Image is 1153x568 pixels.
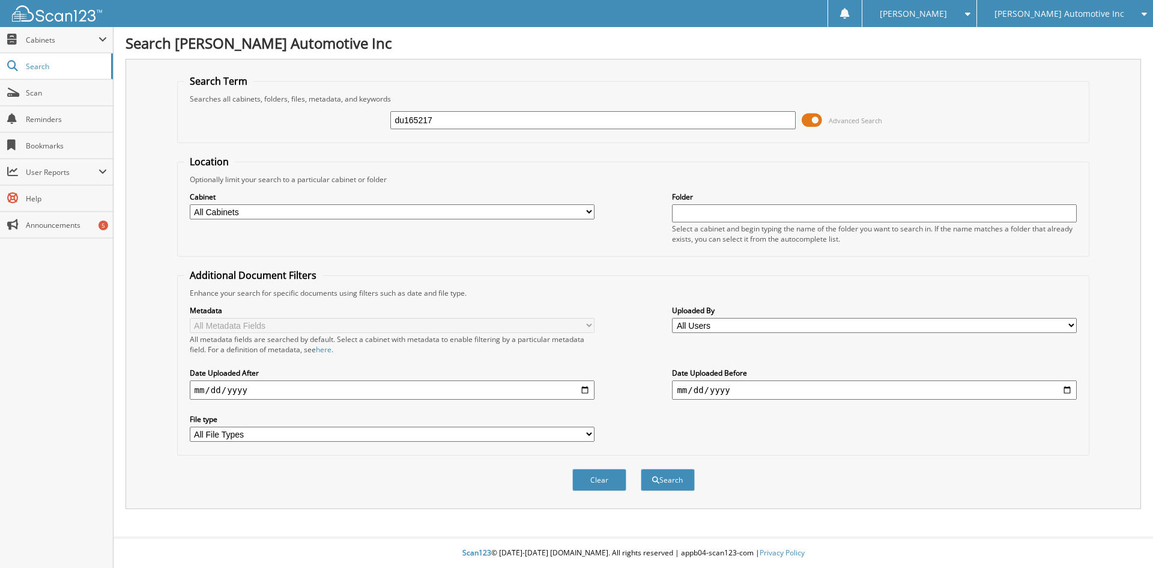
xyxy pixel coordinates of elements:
[26,61,105,72] span: Search
[572,469,626,491] button: Clear
[672,380,1077,400] input: end
[190,368,595,378] label: Date Uploaded After
[672,368,1077,378] label: Date Uploaded Before
[184,75,253,88] legend: Search Term
[190,334,595,355] div: All metadata fields are searched by default. Select a cabinet with metadata to enable filtering b...
[26,35,98,45] span: Cabinets
[26,220,107,230] span: Announcements
[190,305,595,316] label: Metadata
[26,141,107,151] span: Bookmarks
[829,116,882,125] span: Advanced Search
[184,269,322,282] legend: Additional Document Filters
[190,414,595,424] label: File type
[672,305,1077,316] label: Uploaded By
[184,94,1083,104] div: Searches all cabinets, folders, files, metadata, and keywords
[672,224,1077,244] div: Select a cabinet and begin typing the name of the folder you want to search in. If the name match...
[880,10,947,17] span: [PERSON_NAME]
[462,548,491,558] span: Scan123
[184,155,235,168] legend: Location
[12,5,102,22] img: scan123-logo-white.svg
[26,194,107,204] span: Help
[98,221,108,230] div: 5
[26,88,107,98] span: Scan
[672,192,1077,202] label: Folder
[113,539,1153,568] div: © [DATE]-[DATE] [DOMAIN_NAME]. All rights reserved | appb04-scan123-com |
[184,174,1083,185] div: Optionally limit your search to a particular cabinet or folder
[316,344,331,355] a: here
[641,469,695,491] button: Search
[760,548,805,558] a: Privacy Policy
[190,192,595,202] label: Cabinet
[994,10,1124,17] span: [PERSON_NAME] Automotive Inc
[26,114,107,124] span: Reminders
[184,288,1083,298] div: Enhance your search for specific documents using filters such as date and file type.
[190,380,595,400] input: start
[26,167,98,177] span: User Reports
[126,33,1141,53] h1: Search [PERSON_NAME] Automotive Inc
